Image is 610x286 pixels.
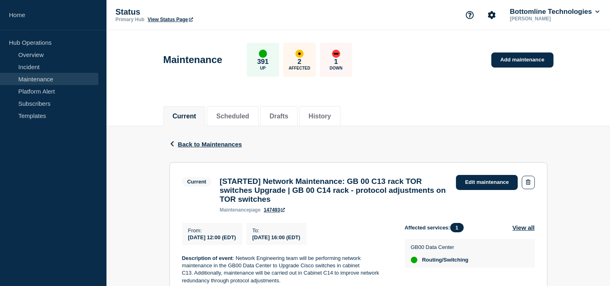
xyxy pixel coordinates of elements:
span: maintenance [219,207,249,213]
button: Current [173,113,196,120]
p: [PERSON_NAME] [508,16,593,22]
p: 2 [297,58,301,66]
span: 1 [450,223,464,232]
span: Back to Maintenances [178,141,242,148]
button: Support [461,7,478,24]
div: down [332,50,340,58]
div: affected [295,50,304,58]
span: [DATE] 12:00 (EDT) [188,234,236,240]
a: 147493 [264,207,285,213]
p: Primary Hub [115,17,144,22]
h1: Maintenance [163,54,222,65]
p: Status [115,7,278,17]
button: Back to Maintenances [169,141,242,148]
p: Down [330,66,343,70]
strong: Description of event [182,255,233,261]
button: Drafts [269,113,288,120]
span: Current [182,177,212,186]
button: Account settings [483,7,500,24]
a: Edit maintenance [456,175,518,190]
p: GB00 Data Center [411,244,469,250]
span: Routing/Switching [422,257,469,263]
p: Up [260,66,266,70]
button: Bottomline Technologies [508,8,601,16]
button: Scheduled [216,113,249,120]
p: Affected [289,66,310,70]
p: : Network Engineering team will be performing network maintenance in the GB00 Data Center to Upgr... [182,255,392,285]
p: From : [188,227,236,234]
p: To : [252,227,300,234]
h3: [STARTED] Network Maintenance: GB 00 C13 rack TOR switches Upgrade | GB 00 C14 rack - protocol ad... [219,177,448,204]
p: 391 [257,58,269,66]
div: up [411,257,417,263]
button: History [308,113,331,120]
button: View all [512,223,535,232]
p: 1 [334,58,338,66]
span: [DATE] 16:00 (EDT) [252,234,300,240]
p: page [219,207,260,213]
span: Affected services: [405,223,468,232]
a: View Status Page [148,17,193,22]
div: up [259,50,267,58]
a: Add maintenance [491,52,553,68]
